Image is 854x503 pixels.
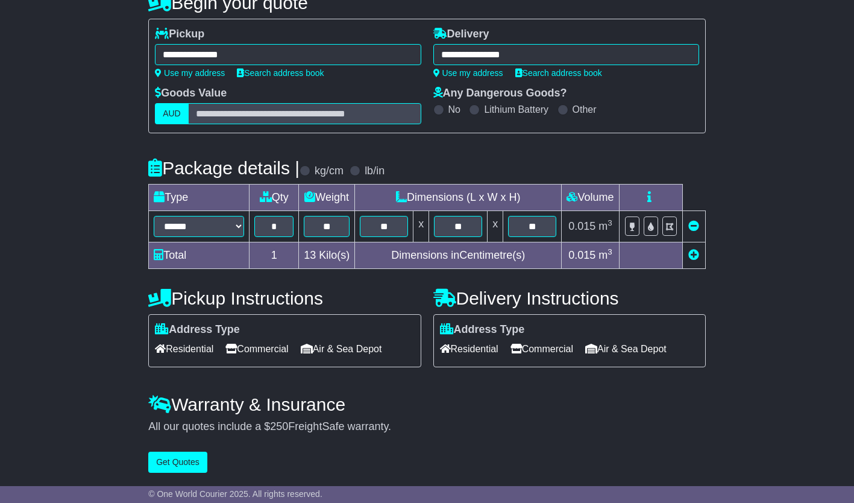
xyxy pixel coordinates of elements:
[433,68,503,78] a: Use my address
[688,220,699,232] a: Remove this item
[148,394,706,414] h4: Warranty & Insurance
[608,218,612,227] sup: 3
[155,87,227,100] label: Goods Value
[355,185,562,211] td: Dimensions (L x W x H)
[515,68,602,78] a: Search address book
[608,247,612,256] sup: 3
[225,340,288,358] span: Commercial
[304,249,316,261] span: 13
[155,103,189,124] label: AUD
[155,323,240,337] label: Address Type
[270,420,288,432] span: 250
[149,242,250,269] td: Total
[148,420,706,434] div: All our quotes include a $ FreightSafe warranty.
[433,288,706,308] h4: Delivery Instructions
[237,68,324,78] a: Search address book
[433,87,567,100] label: Any Dangerous Goods?
[488,211,503,242] td: x
[562,185,620,211] td: Volume
[148,158,300,178] h4: Package details |
[299,185,355,211] td: Weight
[413,211,429,242] td: x
[688,249,699,261] a: Add new item
[155,28,204,41] label: Pickup
[250,185,299,211] td: Qty
[433,28,489,41] label: Delivery
[568,220,595,232] span: 0.015
[568,249,595,261] span: 0.015
[299,242,355,269] td: Kilo(s)
[510,340,573,358] span: Commercial
[155,68,225,78] a: Use my address
[484,104,548,115] label: Lithium Battery
[148,489,322,499] span: © One World Courier 2025. All rights reserved.
[148,288,421,308] h4: Pickup Instructions
[440,340,498,358] span: Residential
[315,165,344,178] label: kg/cm
[355,242,562,269] td: Dimensions in Centimetre(s)
[598,249,612,261] span: m
[149,185,250,211] td: Type
[598,220,612,232] span: m
[585,340,667,358] span: Air & Sea Depot
[155,340,213,358] span: Residential
[301,340,382,358] span: Air & Sea Depot
[573,104,597,115] label: Other
[448,104,460,115] label: No
[148,452,207,473] button: Get Quotes
[250,242,299,269] td: 1
[365,165,385,178] label: lb/in
[440,323,525,337] label: Address Type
